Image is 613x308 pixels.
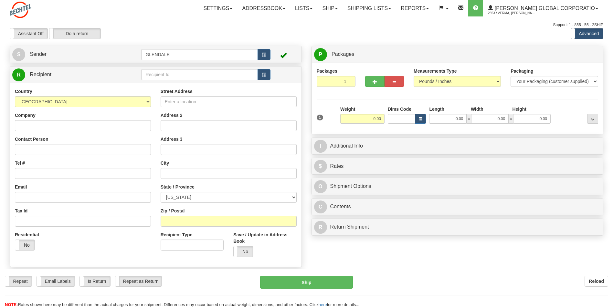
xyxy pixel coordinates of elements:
label: Is Return [80,276,110,286]
label: Zip / Postal [161,208,185,214]
label: Height [512,106,526,112]
button: Ship [260,276,353,289]
a: $Rates [314,160,601,173]
label: Country [15,88,32,95]
label: Packages [317,68,338,74]
a: Addressbook [237,0,290,16]
span: NOTE: [5,302,18,307]
input: Sender Id [141,49,258,60]
label: Address 3 [161,136,183,142]
iframe: chat widget [598,121,612,187]
label: Weight [340,106,355,112]
label: Company [15,112,36,118]
span: 1 [317,115,323,120]
input: Recipient Id [141,69,258,80]
a: Reports [396,0,434,16]
span: [PERSON_NAME] Global Corporatio [493,5,595,11]
a: R Recipient [12,68,127,81]
div: Support: 1 - 855 - 55 - 2SHIP [10,22,603,28]
label: Contact Person [15,136,48,142]
span: x [467,114,471,124]
label: Repeat as Return [115,276,162,286]
span: R [12,68,25,81]
label: Save / Update in Address Book [233,231,296,244]
label: State / Province [161,184,195,190]
label: No [234,246,253,257]
label: City [161,160,169,166]
a: Lists [290,0,317,16]
label: Repeat [5,276,32,286]
label: Email Labels [37,276,75,286]
label: Measurements Type [414,68,457,74]
b: Reload [589,279,604,284]
span: P [314,48,327,61]
a: OShipment Options [314,180,601,193]
a: CContents [314,200,601,213]
span: R [314,221,327,234]
span: 2553 / Verma, [PERSON_NAME] [488,10,536,16]
a: here [319,302,327,307]
label: Width [471,106,483,112]
span: I [314,140,327,153]
input: Enter a location [161,96,297,107]
span: C [314,200,327,213]
label: Residential [15,231,39,238]
span: S [12,48,25,61]
span: x [509,114,513,124]
label: Street Address [161,88,193,95]
a: P Packages [314,48,601,61]
label: Address 2 [161,112,183,118]
a: Ship [317,0,342,16]
label: Dims Code [388,106,411,112]
a: [PERSON_NAME] Global Corporatio 2553 / Verma, [PERSON_NAME] [483,0,603,16]
label: Email [15,184,27,190]
label: Tel # [15,160,25,166]
button: Reload [585,276,608,287]
span: Recipient [30,72,51,77]
label: Assistant Off [10,28,48,39]
a: Shipping lists [343,0,396,16]
label: Length [429,106,444,112]
a: RReturn Shipment [314,221,601,234]
label: Packaging [511,68,533,74]
span: Sender [30,51,47,57]
img: logo2553.jpg [10,2,31,18]
label: Tax Id [15,208,27,214]
a: Settings [198,0,237,16]
label: Do a return [49,28,100,39]
span: $ [314,160,327,173]
label: Recipient Type [161,231,193,238]
a: S Sender [12,48,141,61]
span: Packages [332,51,354,57]
div: ... [587,114,598,124]
span: O [314,180,327,193]
label: No [15,240,35,250]
label: Advanced [571,28,603,39]
a: IAdditional Info [314,139,601,153]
